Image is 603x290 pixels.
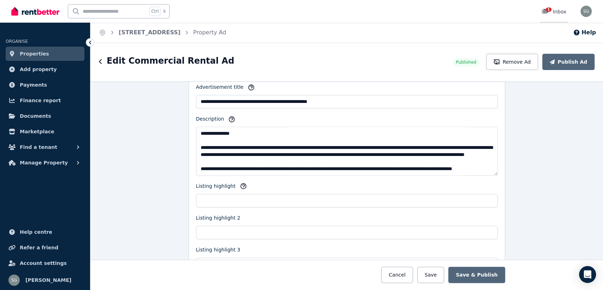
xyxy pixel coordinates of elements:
[163,8,166,14] span: k
[448,267,505,283] button: Save & Publish
[196,115,224,125] label: Description
[573,28,596,37] button: Help
[11,6,59,17] img: RentBetter
[20,158,68,167] span: Manage Property
[196,83,244,93] label: Advertisement title
[20,143,57,151] span: Find a tenant
[107,55,234,66] h1: Edit Commercial Rental Ad
[90,23,235,42] nav: Breadcrumb
[6,225,84,239] a: Help centre
[6,140,84,154] button: Find a tenant
[20,96,61,105] span: Finance report
[196,246,240,256] label: Listing highlight 3
[20,50,49,58] span: Properties
[542,54,595,70] button: Publish Ad
[196,182,236,192] label: Listing highlight
[25,276,71,284] span: [PERSON_NAME]
[579,266,596,283] div: Open Intercom Messenger
[6,47,84,61] a: Properties
[8,274,20,286] img: Sydney Gale
[20,259,67,267] span: Account settings
[6,256,84,270] a: Account settings
[20,112,51,120] span: Documents
[542,8,566,15] div: Inbox
[486,54,538,70] button: Remove Ad
[456,59,476,65] span: Published
[6,62,84,76] a: Add property
[580,6,592,17] img: Sydney Gale
[546,7,551,12] span: 1
[6,93,84,108] a: Finance report
[20,127,54,136] span: Marketplace
[193,29,226,36] a: Property Ad
[381,267,413,283] button: Cancel
[6,39,28,44] span: ORGANISE
[149,7,160,16] span: Ctrl
[119,29,181,36] a: [STREET_ADDRESS]
[6,124,84,139] a: Marketplace
[20,81,47,89] span: Payments
[20,65,57,74] span: Add property
[20,228,52,236] span: Help centre
[417,267,444,283] button: Save
[6,240,84,255] a: Refer a friend
[6,109,84,123] a: Documents
[6,78,84,92] a: Payments
[6,156,84,170] button: Manage Property
[196,214,240,224] label: Listing highlight 2
[20,243,58,252] span: Refer a friend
